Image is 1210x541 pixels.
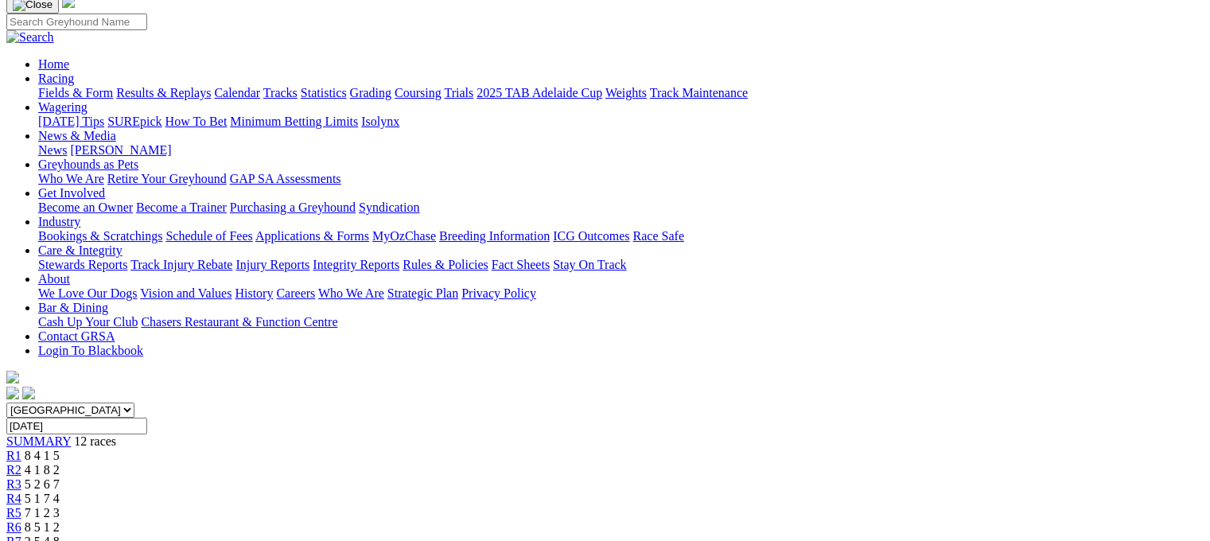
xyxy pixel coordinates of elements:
[38,72,74,85] a: Racing
[38,315,1204,329] div: Bar & Dining
[301,86,347,99] a: Statistics
[165,229,252,243] a: Schedule of Fees
[38,258,1204,272] div: Care & Integrity
[235,286,273,300] a: History
[492,258,550,271] a: Fact Sheets
[553,258,626,271] a: Stay On Track
[38,86,113,99] a: Fields & Form
[136,200,227,214] a: Become a Trainer
[214,86,260,99] a: Calendar
[263,86,298,99] a: Tracks
[605,86,647,99] a: Weights
[276,286,315,300] a: Careers
[38,344,143,357] a: Login To Blackbook
[6,492,21,505] a: R4
[38,86,1204,100] div: Racing
[38,143,67,157] a: News
[141,315,337,329] a: Chasers Restaurant & Function Centre
[6,14,147,30] input: Search
[38,57,69,71] a: Home
[130,258,232,271] a: Track Injury Rebate
[38,286,137,300] a: We Love Our Dogs
[461,286,536,300] a: Privacy Policy
[107,115,161,128] a: SUREpick
[6,30,54,45] img: Search
[553,229,629,243] a: ICG Outcomes
[6,506,21,520] a: R5
[361,115,399,128] a: Isolynx
[38,100,88,114] a: Wagering
[38,172,104,185] a: Who We Are
[6,449,21,462] a: R1
[38,200,1204,215] div: Get Involved
[38,229,1204,243] div: Industry
[22,387,35,399] img: twitter.svg
[38,315,138,329] a: Cash Up Your Club
[116,86,211,99] a: Results & Replays
[38,229,162,243] a: Bookings & Scratchings
[38,200,133,214] a: Become an Owner
[25,492,60,505] span: 5 1 7 4
[38,158,138,171] a: Greyhounds as Pets
[165,115,228,128] a: How To Bet
[6,520,21,534] a: R6
[6,387,19,399] img: facebook.svg
[403,258,488,271] a: Rules & Policies
[439,229,550,243] a: Breeding Information
[107,172,227,185] a: Retire Your Greyhound
[350,86,391,99] a: Grading
[25,463,60,477] span: 4 1 8 2
[38,129,116,142] a: News & Media
[25,506,60,520] span: 7 1 2 3
[38,172,1204,186] div: Greyhounds as Pets
[38,329,115,343] a: Contact GRSA
[6,477,21,491] a: R3
[230,200,356,214] a: Purchasing a Greyhound
[38,258,127,271] a: Stewards Reports
[230,115,358,128] a: Minimum Betting Limits
[6,371,19,383] img: logo-grsa-white.png
[38,286,1204,301] div: About
[70,143,171,157] a: [PERSON_NAME]
[38,272,70,286] a: About
[38,215,80,228] a: Industry
[230,172,341,185] a: GAP SA Assessments
[74,434,116,448] span: 12 races
[6,434,71,448] a: SUMMARY
[235,258,309,271] a: Injury Reports
[477,86,602,99] a: 2025 TAB Adelaide Cup
[38,115,1204,129] div: Wagering
[313,258,399,271] a: Integrity Reports
[25,520,60,534] span: 8 5 1 2
[359,200,419,214] a: Syndication
[318,286,384,300] a: Who We Are
[387,286,458,300] a: Strategic Plan
[372,229,436,243] a: MyOzChase
[6,418,147,434] input: Select date
[395,86,442,99] a: Coursing
[38,243,123,257] a: Care & Integrity
[650,86,748,99] a: Track Maintenance
[140,286,231,300] a: Vision and Values
[38,186,105,200] a: Get Involved
[38,143,1204,158] div: News & Media
[25,477,60,491] span: 5 2 6 7
[6,463,21,477] a: R2
[632,229,683,243] a: Race Safe
[444,86,473,99] a: Trials
[255,229,369,243] a: Applications & Forms
[38,115,104,128] a: [DATE] Tips
[25,449,60,462] span: 8 4 1 5
[38,301,108,314] a: Bar & Dining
